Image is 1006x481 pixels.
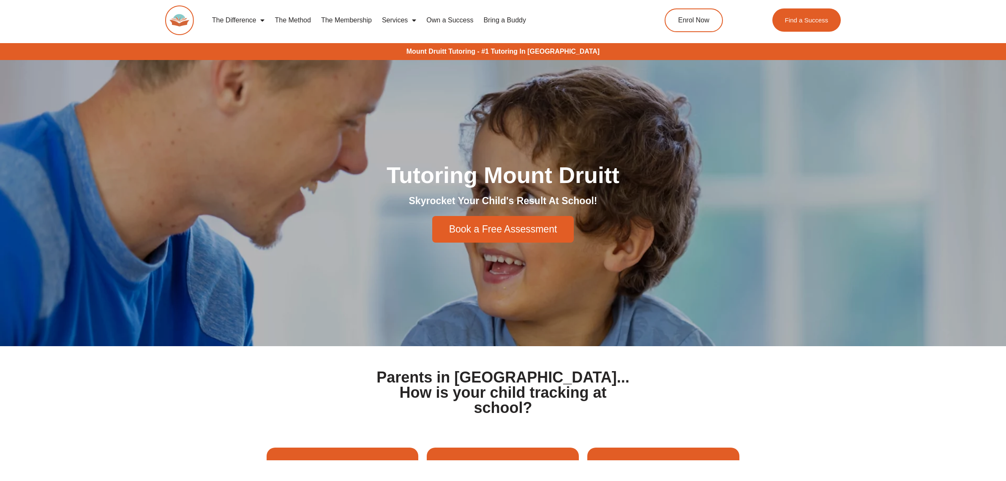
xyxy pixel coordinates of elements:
[772,8,841,32] a: Find a Success
[270,11,316,30] a: The Method
[377,11,421,30] a: Services
[665,8,723,32] a: Enrol Now
[207,11,270,30] a: The Difference
[421,11,478,30] a: Own a Success
[267,195,740,208] h2: Skyrocket Your Child's Result At School!
[316,11,377,30] a: The Membership
[785,17,829,23] span: Find a Success
[478,11,531,30] a: Bring a Buddy
[678,17,709,24] span: Enrol Now
[432,216,574,243] a: Book a Free Assessment
[207,11,626,30] nav: Menu
[267,164,740,186] h1: Tutoring Mount Druitt
[373,370,633,415] h1: Parents in [GEOGRAPHIC_DATA]... How is your child tracking at school?
[449,224,557,234] span: Book a Free Assessment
